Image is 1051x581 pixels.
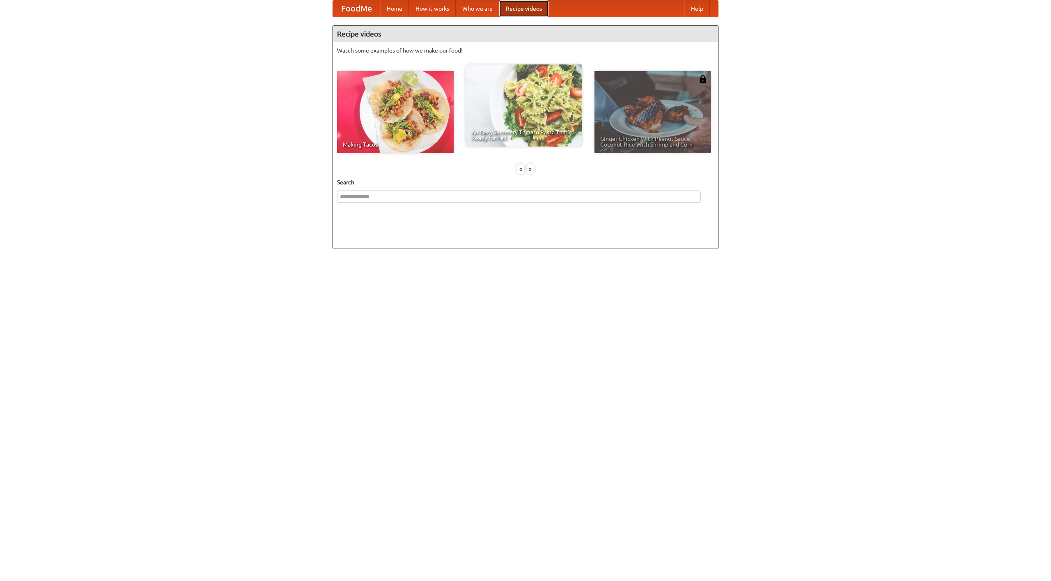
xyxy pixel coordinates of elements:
a: FoodMe [333,0,380,17]
span: An Easy, Summery Tomato Pasta That's Ready for Fall [471,129,576,141]
a: Home [380,0,409,17]
a: Who we are [456,0,499,17]
a: Help [684,0,710,17]
h5: Search [337,178,714,186]
div: « [517,164,524,174]
span: Making Tacos [343,142,448,147]
a: How it works [409,0,456,17]
a: Making Tacos [337,71,454,153]
img: 483408.png [699,75,707,83]
h4: Recipe videos [333,26,718,42]
p: Watch some examples of how we make our food! [337,46,714,55]
a: Recipe videos [499,0,548,17]
div: » [527,164,534,174]
a: An Easy, Summery Tomato Pasta That's Ready for Fall [466,64,582,147]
